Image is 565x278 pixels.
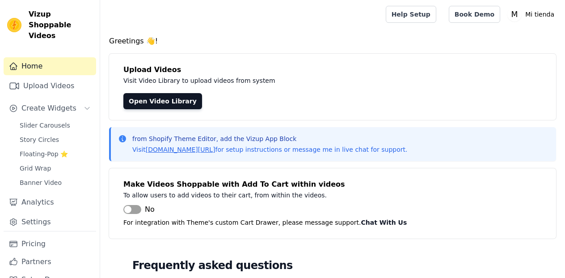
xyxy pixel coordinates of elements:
a: Partners [4,253,96,271]
button: Create Widgets [4,99,96,117]
button: M Mi tienda [507,6,558,22]
h2: Frequently asked questions [132,257,533,274]
span: Banner Video [20,178,62,187]
a: Book Demo [449,6,500,23]
a: Banner Video [14,176,96,189]
button: Chat With Us [361,217,407,228]
a: Pricing [4,235,96,253]
img: Vizup [7,18,21,32]
a: Open Video Library [123,93,202,109]
h4: Upload Videos [123,64,542,75]
h4: Greetings 👋! [109,36,556,47]
span: Grid Wrap [20,164,51,173]
p: from Shopify Theme Editor, add the Vizup App Block [132,134,407,143]
span: Vizup Shoppable Videos [29,9,93,41]
span: Floating-Pop ⭐ [20,150,68,158]
a: Home [4,57,96,75]
a: Analytics [4,193,96,211]
text: M [511,10,518,19]
a: Slider Carousels [14,119,96,132]
a: Help Setup [386,6,436,23]
span: Slider Carousels [20,121,70,130]
p: To allow users to add videos to their cart, from within the videos. [123,190,524,201]
span: Story Circles [20,135,59,144]
p: Mi tienda [522,6,558,22]
button: No [123,204,155,215]
span: Create Widgets [21,103,76,114]
p: Visit Video Library to upload videos from system [123,75,524,86]
h4: Make Videos Shoppable with Add To Cart within videos [123,179,542,190]
a: Settings [4,213,96,231]
p: For integration with Theme's custom Cart Drawer, please message support. [123,217,542,228]
a: [DOMAIN_NAME][URL] [146,146,215,153]
a: Story Circles [14,133,96,146]
span: No [145,204,155,215]
a: Upload Videos [4,77,96,95]
a: Grid Wrap [14,162,96,175]
p: Visit for setup instructions or message me in live chat for support. [132,145,407,154]
a: Floating-Pop ⭐ [14,148,96,160]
